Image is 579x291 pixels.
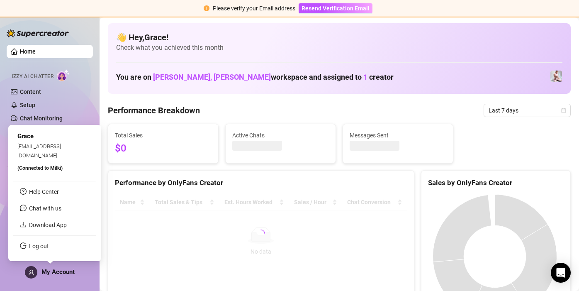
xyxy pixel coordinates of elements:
div: Open Intercom Messenger [551,263,571,283]
span: Grace [17,132,34,140]
a: Content [20,88,41,95]
span: calendar [561,108,566,113]
img: AI Chatter [57,69,70,81]
span: user [28,269,34,276]
button: Resend Verification Email [299,3,372,13]
a: Download App [29,222,67,228]
div: Performance by OnlyFans Creator [115,177,407,188]
a: Help Center [29,188,59,195]
h4: Performance Breakdown [108,105,200,116]
div: Please verify your Email address [213,4,295,13]
a: Home [20,48,36,55]
span: [EMAIL_ADDRESS][DOMAIN_NAME] [17,143,61,158]
span: My Account [41,268,75,276]
span: 1 [363,73,367,81]
h1: You are on workspace and assigned to creator [116,73,394,82]
span: message [20,205,27,211]
a: Setup [20,102,35,108]
span: Resend Verification Email [302,5,370,12]
span: Last 7 days [489,104,566,117]
span: [PERSON_NAME], [PERSON_NAME] [153,73,271,81]
span: Izzy AI Chatter [12,73,54,81]
a: Log out [29,243,49,249]
span: Messages Sent [350,131,446,140]
div: Sales by OnlyFans Creator [428,177,564,188]
li: Log out [13,240,96,253]
img: jagkoleen [550,71,562,82]
span: Total Sales [115,131,212,140]
span: exclamation-circle [204,5,209,11]
span: Active Chats [232,131,329,140]
img: logo-BBDzfeDw.svg [7,29,69,37]
span: loading [256,229,265,238]
h4: 👋 Hey, Grace ! [116,32,562,43]
span: Chat with us [29,205,61,212]
span: (Connected to Milki ) [17,165,63,171]
span: $0 [115,141,212,157]
a: Chat Monitoring [20,115,63,122]
span: Check what you achieved this month [116,43,562,52]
